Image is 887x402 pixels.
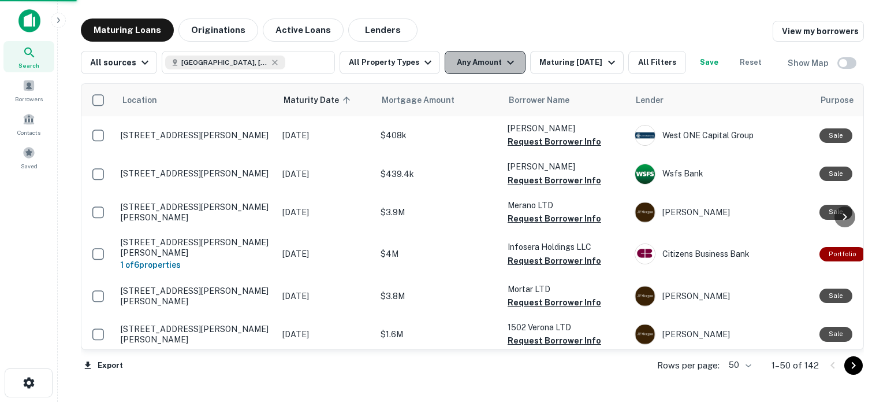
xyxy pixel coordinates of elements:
[121,324,271,345] p: [STREET_ADDRESS][PERSON_NAME][PERSON_NAME]
[629,84,814,116] th: Lender
[3,41,54,72] a: Search
[530,51,623,74] button: Maturing [DATE]
[657,359,720,373] p: Rows per page:
[18,61,39,70] span: Search
[635,324,808,345] div: [PERSON_NAME]
[636,93,664,107] span: Lender
[635,164,808,185] div: Wsfs Bank
[445,51,526,74] button: Any Amount
[628,51,686,74] button: All Filters
[539,56,618,69] div: Maturing [DATE]
[81,51,157,74] button: All sources
[340,51,440,74] button: All Property Types
[181,57,268,68] span: [GEOGRAPHIC_DATA], [GEOGRAPHIC_DATA], [GEOGRAPHIC_DATA]
[635,244,808,264] div: Citizens Business Bank
[508,212,601,226] button: Request Borrower Info
[121,202,271,223] p: [STREET_ADDRESS][PERSON_NAME][PERSON_NAME]
[282,328,369,341] p: [DATE]
[691,51,728,74] button: Save your search to get updates of matches that match your search criteria.
[381,248,496,260] p: $4M
[508,254,601,268] button: Request Borrower Info
[635,286,808,307] div: [PERSON_NAME]
[508,321,623,334] p: 1502 Verona LTD
[284,93,354,107] span: Maturity Date
[282,290,369,303] p: [DATE]
[121,286,271,307] p: [STREET_ADDRESS][PERSON_NAME][PERSON_NAME]
[381,328,496,341] p: $1.6M
[90,56,152,69] div: All sources
[635,244,655,264] img: picture
[508,283,623,296] p: Mortar LTD
[819,167,852,181] div: Sale
[635,164,655,184] img: picture
[635,126,655,145] img: picture
[508,199,623,212] p: Merano LTD
[508,174,601,187] button: Request Borrower Info
[821,93,854,107] span: Purpose
[17,128,40,137] span: Contacts
[819,128,852,143] div: Sale
[121,168,271,179] p: [STREET_ADDRESS][PERSON_NAME]
[635,202,808,223] div: [PERSON_NAME]
[382,93,469,107] span: Mortgage Amount
[635,324,655,344] img: picture
[282,206,369,219] p: [DATE]
[121,237,271,258] p: [STREET_ADDRESS][PERSON_NAME][PERSON_NAME]
[819,289,852,303] div: Sale
[502,84,629,116] th: Borrower Name
[381,129,496,142] p: $408k
[829,309,887,365] iframe: Chat Widget
[115,84,277,116] th: Location
[3,142,54,173] a: Saved
[381,206,496,219] p: $3.9M
[508,135,601,149] button: Request Borrower Info
[263,19,344,42] button: Active Loans
[508,296,601,309] button: Request Borrower Info
[348,19,418,42] button: Lenders
[508,122,623,135] p: [PERSON_NAME]
[772,359,819,373] p: 1–50 of 142
[844,356,863,375] button: Go to next page
[282,129,369,142] p: [DATE]
[282,168,369,180] p: [DATE]
[819,327,852,341] div: Sale
[122,93,157,107] span: Location
[277,84,375,116] th: Maturity Date
[635,286,655,306] img: picture
[773,21,864,42] a: View my borrowers
[509,93,569,107] span: Borrower Name
[3,75,54,106] a: Borrowers
[819,205,852,219] div: Sale
[788,57,830,69] h6: Show Map
[21,161,38,171] span: Saved
[635,202,655,222] img: picture
[15,94,43,104] span: Borrowers
[81,19,174,42] button: Maturing Loans
[121,130,271,141] p: [STREET_ADDRESS][PERSON_NAME]
[282,248,369,260] p: [DATE]
[178,19,258,42] button: Originations
[508,160,623,173] p: [PERSON_NAME]
[18,9,40,32] img: capitalize-icon.png
[81,357,126,374] button: Export
[635,125,808,146] div: West ONE Capital Group
[724,357,753,374] div: 50
[732,51,769,74] button: Reset
[381,290,496,303] p: $3.8M
[3,108,54,139] a: Contacts
[819,247,866,261] div: This is a portfolio loan with 6 properties
[375,84,502,116] th: Mortgage Amount
[381,168,496,180] p: $439.4k
[508,241,623,253] p: Infosera Holdings LLC
[508,334,601,348] button: Request Borrower Info
[121,259,271,271] h6: 1 of 6 properties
